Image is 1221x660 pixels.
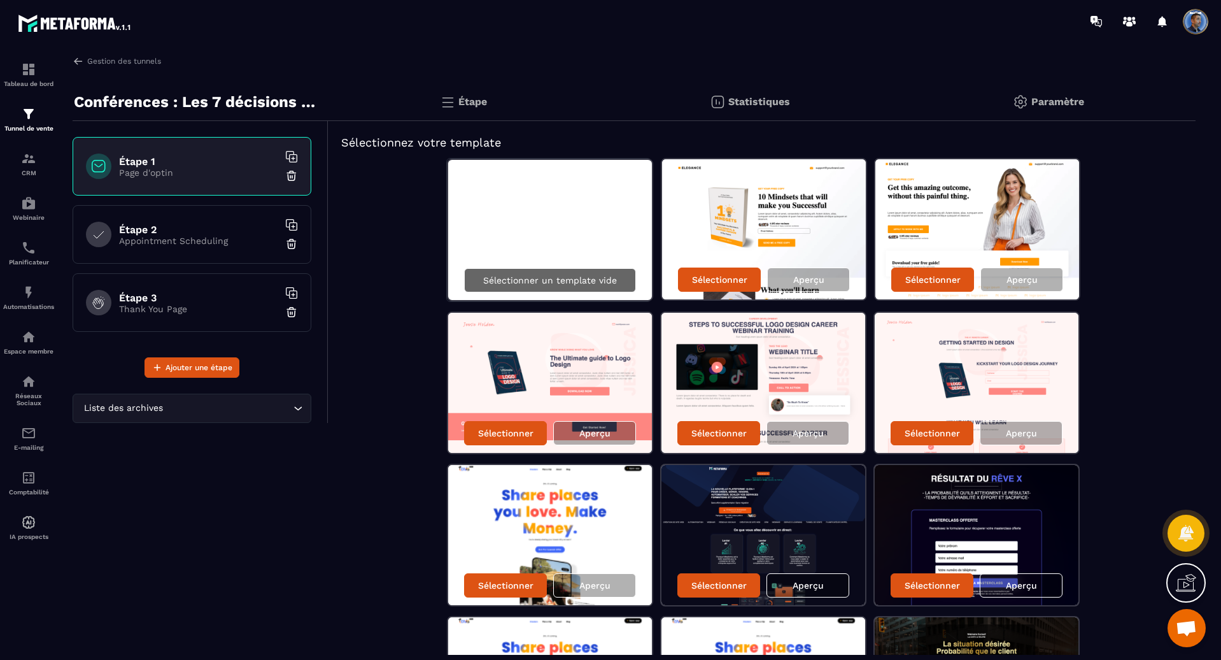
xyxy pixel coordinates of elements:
img: setting-gr.5f69749f.svg [1013,94,1028,110]
p: Appointment Scheduling [119,236,278,246]
img: scheduler [21,240,36,255]
img: image [661,313,865,453]
p: Sélectionner [691,580,747,591]
img: accountant [21,470,36,485]
img: image [662,159,866,299]
img: automations [21,329,36,345]
img: social-network [21,374,36,389]
img: stats.20deebd0.svg [710,94,725,110]
p: Sélectionner [905,275,961,285]
div: Search for option [73,394,311,423]
p: Sélectionner [691,428,747,438]
p: Sélectionner [692,275,747,285]
a: automationsautomationsWebinaire [3,186,54,231]
p: Comptabilité [3,489,54,496]
input: Search for option [166,401,290,415]
img: formation [21,151,36,166]
p: Aperçu [793,580,824,591]
span: Liste des archives [81,401,166,415]
img: trash [285,238,298,250]
p: Sélectionner un template vide [483,275,617,285]
a: Gestion des tunnels [73,55,161,67]
p: Sélectionner [905,428,960,438]
p: Aperçu [793,428,824,438]
p: Réseaux Sociaux [3,392,54,406]
button: Ajouter une étape [145,357,239,378]
h6: Étape 1 [119,155,278,168]
img: logo [18,11,132,34]
img: image [661,465,865,605]
p: Aperçu [579,580,610,591]
span: Ajouter une étape [166,361,232,374]
img: bars.0d591741.svg [440,94,455,110]
img: automations [21,285,36,300]
p: Aperçu [1006,580,1037,591]
p: Étape [458,96,487,108]
img: image [875,465,1078,605]
p: CRM [3,169,54,176]
a: emailemailE-mailing [3,416,54,461]
img: image [448,465,652,605]
p: Sélectionner [478,428,533,438]
p: E-mailing [3,444,54,451]
p: Planificateur [3,259,54,266]
h6: Étape 3 [119,292,278,304]
a: social-networksocial-networkRéseaux Sociaux [3,364,54,416]
p: Tunnel de vente [3,125,54,132]
a: automationsautomationsEspace membre [3,320,54,364]
p: Paramètre [1031,96,1084,108]
p: Automatisations [3,303,54,310]
p: Sélectionner [905,580,960,591]
img: arrow [73,55,84,67]
p: Conférences : Les 7 décisions calmes de ceux que rien ne déborde [74,89,319,115]
p: IA prospects [3,533,54,540]
a: schedulerschedulerPlanificateur [3,231,54,275]
img: email [21,426,36,441]
p: Aperçu [1006,275,1038,285]
a: automationsautomationsAutomatisations [3,275,54,320]
p: Espace membre [3,348,54,355]
img: trash [285,169,298,182]
p: Statistiques [728,96,790,108]
p: Aperçu [1006,428,1037,438]
h5: Sélectionnez votre template [341,134,1183,152]
a: formationformationTunnel de vente [3,97,54,141]
a: formationformationTableau de bord [3,52,54,97]
img: image [875,159,1079,299]
img: image [448,313,652,453]
p: Aperçu [579,428,610,438]
img: formation [21,106,36,122]
a: Ouvrir le chat [1168,609,1206,647]
p: Page d'optin [119,168,278,178]
p: Sélectionner [478,580,533,591]
h6: Étape 2 [119,224,278,236]
img: formation [21,62,36,77]
img: trash [285,306,298,319]
img: automations [21,196,36,211]
a: accountantaccountantComptabilité [3,461,54,505]
p: Thank You Page [119,304,278,314]
img: image [875,313,1078,453]
p: Tableau de bord [3,80,54,87]
img: automations [21,515,36,530]
a: formationformationCRM [3,141,54,186]
p: Aperçu [793,275,824,285]
p: Webinaire [3,214,54,221]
